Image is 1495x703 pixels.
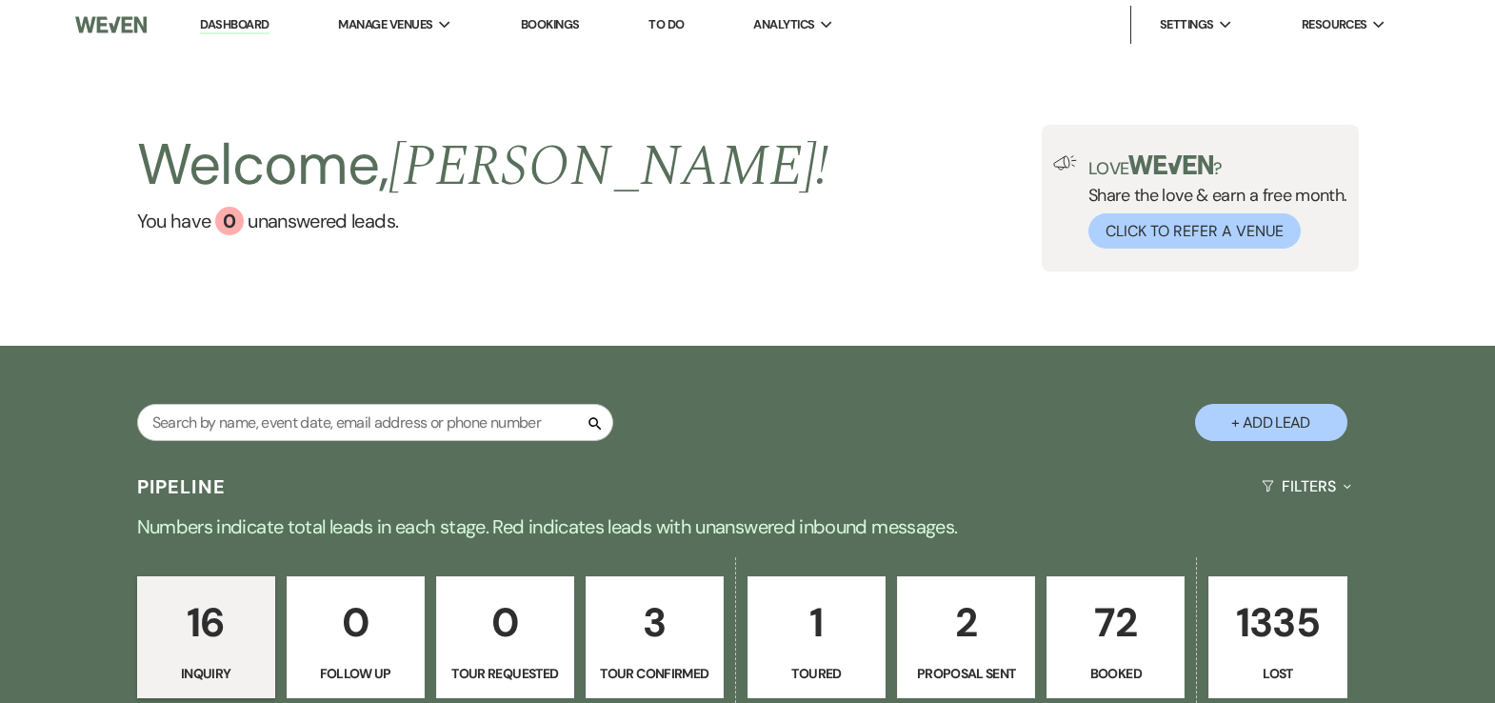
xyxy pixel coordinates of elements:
[1128,155,1213,174] img: weven-logo-green.svg
[200,16,269,34] a: Dashboard
[149,591,263,654] p: 16
[1254,461,1358,512] button: Filters
[1046,576,1185,698] a: 72Booked
[909,591,1023,654] p: 2
[648,16,684,32] a: To Do
[389,123,828,211] span: [PERSON_NAME] !
[1059,663,1172,684] p: Booked
[1221,663,1334,684] p: Lost
[586,576,724,698] a: 3Tour Confirmed
[1088,155,1347,177] p: Love ?
[1221,591,1334,654] p: 1335
[1195,404,1347,441] button: + Add Lead
[909,663,1023,684] p: Proposal Sent
[137,125,829,207] h2: Welcome,
[760,663,873,684] p: Toured
[1059,591,1172,654] p: 72
[137,473,227,500] h3: Pipeline
[448,663,562,684] p: Tour Requested
[598,663,711,684] p: Tour Confirmed
[215,207,244,235] div: 0
[1208,576,1346,698] a: 1335Lost
[760,591,873,654] p: 1
[436,576,574,698] a: 0Tour Requested
[598,591,711,654] p: 3
[521,16,580,32] a: Bookings
[287,576,425,698] a: 0Follow Up
[1088,213,1301,249] button: Click to Refer a Venue
[137,404,613,441] input: Search by name, event date, email address or phone number
[1053,155,1077,171] img: loud-speaker-illustration.svg
[62,512,1433,542] p: Numbers indicate total leads in each stage. Red indicates leads with unanswered inbound messages.
[1160,15,1214,34] span: Settings
[137,576,275,698] a: 16Inquiry
[1302,15,1367,34] span: Resources
[149,663,263,684] p: Inquiry
[747,576,886,698] a: 1Toured
[75,5,148,45] img: Weven Logo
[897,576,1035,698] a: 2Proposal Sent
[753,15,814,34] span: Analytics
[299,663,412,684] p: Follow Up
[1077,155,1347,249] div: Share the love & earn a free month.
[448,591,562,654] p: 0
[137,207,829,235] a: You have 0 unanswered leads.
[299,591,412,654] p: 0
[338,15,432,34] span: Manage Venues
